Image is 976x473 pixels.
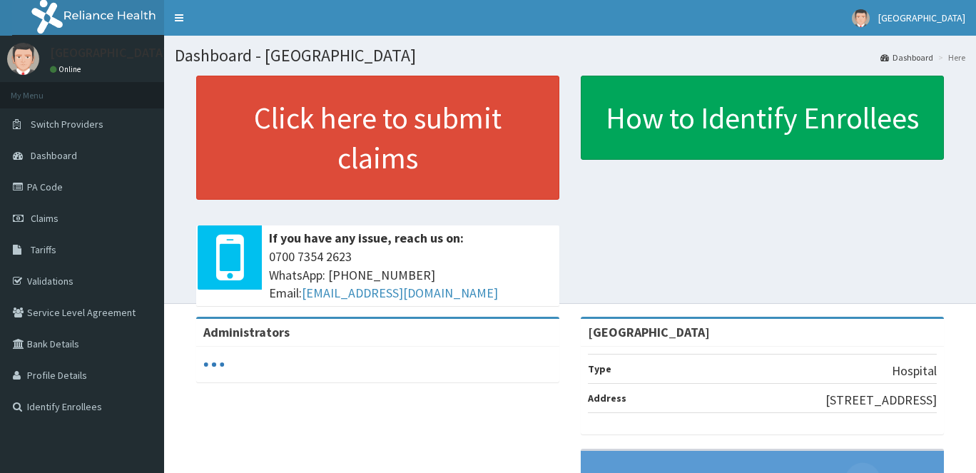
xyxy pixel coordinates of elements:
p: [STREET_ADDRESS] [825,391,937,410]
b: Administrators [203,324,290,340]
a: [EMAIL_ADDRESS][DOMAIN_NAME] [302,285,498,301]
span: Claims [31,212,59,225]
img: User Image [7,43,39,75]
span: 0700 7354 2623 WhatsApp: [PHONE_NUMBER] Email: [269,248,552,302]
h1: Dashboard - [GEOGRAPHIC_DATA] [175,46,965,65]
li: Here [935,51,965,63]
span: Switch Providers [31,118,103,131]
span: Tariffs [31,243,56,256]
b: Address [588,392,626,405]
a: How to Identify Enrollees [581,76,944,160]
a: Online [50,64,84,74]
b: If you have any issue, reach us on: [269,230,464,246]
p: [GEOGRAPHIC_DATA] [50,46,168,59]
p: Hospital [892,362,937,380]
svg: audio-loading [203,354,225,375]
a: Click here to submit claims [196,76,559,200]
a: Dashboard [880,51,933,63]
span: Dashboard [31,149,77,162]
span: [GEOGRAPHIC_DATA] [878,11,965,24]
img: User Image [852,9,870,27]
strong: [GEOGRAPHIC_DATA] [588,324,710,340]
b: Type [588,362,611,375]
